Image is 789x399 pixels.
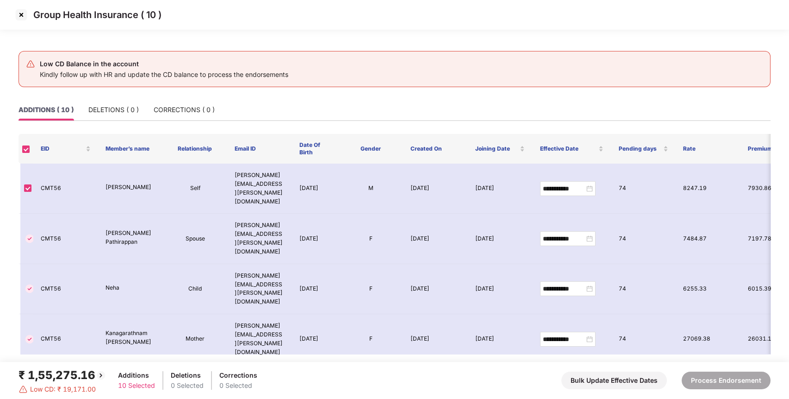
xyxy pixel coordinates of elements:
[88,105,139,115] div: DELETIONS ( 0 )
[40,58,288,70] div: Low CD Balance in the account
[676,264,740,314] td: 6255.33
[338,134,403,164] th: Gender
[98,134,163,164] th: Member’s name
[26,59,35,69] img: svg+xml;base64,PHN2ZyB4bWxucz0iaHR0cDovL3d3dy53My5vcmcvMjAwMC9zdmciIHdpZHRoPSIyNCIgaGVpZ2h0PSIyNC...
[14,7,29,22] img: svg+xml;base64,PHN2ZyBpZD0iQ3Jvc3MtMzJ4MzIiIHhtbG5zPSJodHRwOi8vd3d3LnczLm9yZy8yMDAwL3N2ZyIgd2lkdG...
[106,284,155,292] p: Neha
[106,329,155,347] p: Kanagarathnam [PERSON_NAME]
[106,183,155,192] p: [PERSON_NAME]
[118,380,155,391] div: 10 Selected
[19,385,28,394] img: svg+xml;base64,PHN2ZyBpZD0iRGFuZ2VyLTMyeDMyIiB4bWxucz0iaHR0cDovL3d3dy53My5vcmcvMjAwMC9zdmciIHdpZH...
[33,134,98,164] th: EID
[468,164,533,214] td: [DATE]
[171,380,204,391] div: 0 Selected
[24,233,35,244] img: svg+xml;base64,PHN2ZyBpZD0iVGljay0zMngzMiIgeG1sbnM9Imh0dHA6Ly93d3cudzMub3JnLzIwMDAvc3ZnIiB3aWR0aD...
[118,370,155,380] div: Additions
[40,70,288,80] div: Kindly follow up with HR and update the CD balance to process the endorsements
[292,214,338,264] td: [DATE]
[292,134,338,164] th: Date Of Birth
[163,214,228,264] td: Spouse
[163,134,228,164] th: Relationship
[468,134,533,164] th: Joining Date
[611,314,676,364] td: 74
[292,314,338,364] td: [DATE]
[227,314,292,364] td: [PERSON_NAME][EMAIL_ADDRESS][PERSON_NAME][DOMAIN_NAME]
[475,145,518,152] span: Joining Date
[676,214,740,264] td: 7484.87
[41,145,84,152] span: EID
[154,105,215,115] div: CORRECTIONS ( 0 )
[540,145,596,152] span: Effective Date
[163,264,228,314] td: Child
[682,372,770,389] button: Process Endorsement
[338,264,403,314] td: F
[292,164,338,214] td: [DATE]
[403,214,468,264] td: [DATE]
[106,229,155,247] p: [PERSON_NAME] Pathirappan
[611,164,676,214] td: 74
[227,164,292,214] td: [PERSON_NAME][EMAIL_ADDRESS][PERSON_NAME][DOMAIN_NAME]
[24,283,35,294] img: svg+xml;base64,PHN2ZyBpZD0iVGljay0zMngzMiIgeG1sbnM9Imh0dHA6Ly93d3cudzMub3JnLzIwMDAvc3ZnIiB3aWR0aD...
[403,264,468,314] td: [DATE]
[676,164,740,214] td: 8247.19
[24,334,35,345] img: svg+xml;base64,PHN2ZyBpZD0iVGljay0zMngzMiIgeG1sbnM9Imh0dHA6Ly93d3cudzMub3JnLzIwMDAvc3ZnIiB3aWR0aD...
[163,314,228,364] td: Mother
[468,264,533,314] td: [DATE]
[227,134,292,164] th: Email ID
[676,134,740,164] th: Rate
[468,314,533,364] td: [DATE]
[618,145,661,152] span: Pending days
[338,314,403,364] td: F
[33,264,98,314] td: CMT56
[338,214,403,264] td: F
[403,134,468,164] th: Created On
[163,164,228,214] td: Self
[171,370,204,380] div: Deletions
[561,372,667,389] button: Bulk Update Effective Dates
[33,9,162,20] p: Group Health Insurance ( 10 )
[292,264,338,314] td: [DATE]
[95,370,106,381] img: svg+xml;base64,PHN2ZyBpZD0iQmFjay0yMHgyMCIgeG1sbnM9Imh0dHA6Ly93d3cudzMub3JnLzIwMDAvc3ZnIiB3aWR0aD...
[227,264,292,314] td: [PERSON_NAME][EMAIL_ADDRESS][PERSON_NAME][DOMAIN_NAME]
[30,384,96,394] span: Low CD: ₹ 19,171.00
[227,214,292,264] td: [PERSON_NAME][EMAIL_ADDRESS][PERSON_NAME][DOMAIN_NAME]
[403,164,468,214] td: [DATE]
[676,314,740,364] td: 27069.38
[468,214,533,264] td: [DATE]
[33,164,98,214] td: CMT56
[219,370,257,380] div: Corrections
[19,105,74,115] div: ADDITIONS ( 10 )
[611,214,676,264] td: 74
[611,264,676,314] td: 74
[611,134,676,164] th: Pending days
[219,380,257,391] div: 0 Selected
[338,164,403,214] td: M
[403,314,468,364] td: [DATE]
[33,214,98,264] td: CMT56
[532,134,611,164] th: Effective Date
[33,314,98,364] td: CMT56
[19,367,106,384] div: ₹ 1,55,275.16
